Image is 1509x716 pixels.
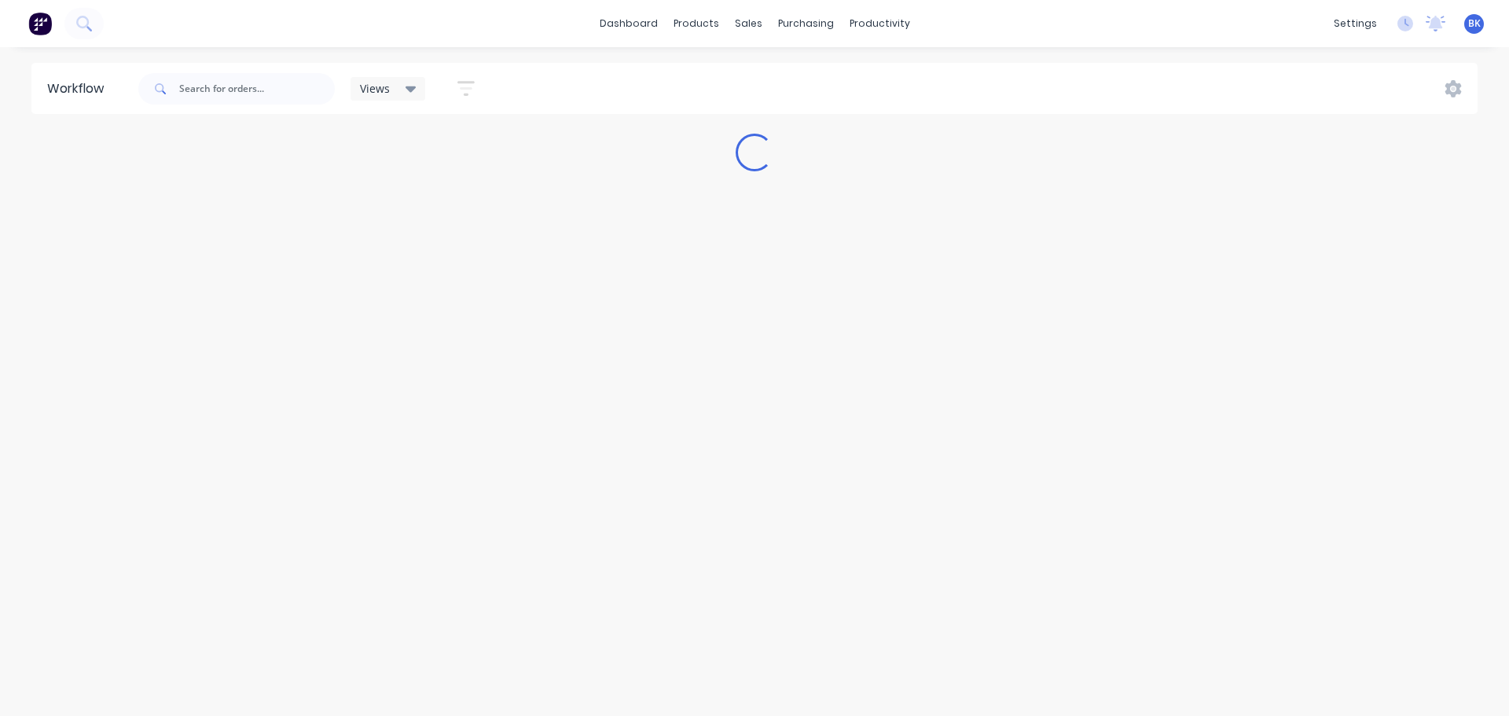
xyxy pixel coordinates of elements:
[592,12,666,35] a: dashboard
[770,12,842,35] div: purchasing
[842,12,918,35] div: productivity
[47,79,112,98] div: Workflow
[1468,17,1481,31] span: BK
[179,73,335,105] input: Search for orders...
[666,12,727,35] div: products
[1326,12,1385,35] div: settings
[727,12,770,35] div: sales
[28,12,52,35] img: Factory
[360,80,390,97] span: Views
